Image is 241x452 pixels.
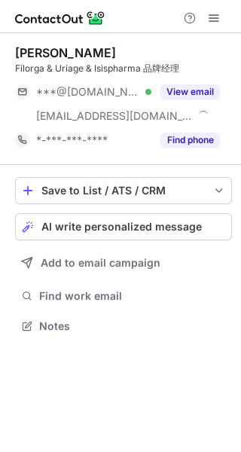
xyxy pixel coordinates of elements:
span: Notes [39,319,226,333]
span: [EMAIL_ADDRESS][DOMAIN_NAME] [36,109,193,123]
button: Reveal Button [160,84,220,99]
button: save-profile-one-click [15,177,232,204]
span: AI write personalized message [41,221,202,233]
span: Add to email campaign [41,257,160,269]
button: AI write personalized message [15,213,232,240]
div: Save to List / ATS / CRM [41,185,206,197]
button: Find work email [15,286,232,307]
button: Notes [15,316,232,337]
img: ContactOut v5.3.10 [15,9,105,27]
span: Find work email [39,289,226,303]
div: Filorga & Uriage & Isispharma 品牌经理 [15,62,232,75]
span: ***@[DOMAIN_NAME] [36,85,140,99]
div: [PERSON_NAME] [15,45,116,60]
button: Reveal Button [160,133,220,148]
button: Add to email campaign [15,249,232,276]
